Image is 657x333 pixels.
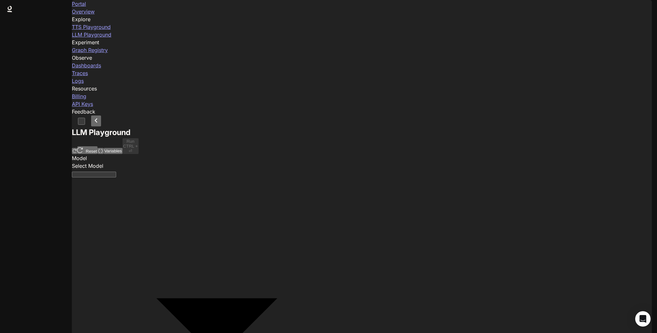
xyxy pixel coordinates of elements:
[635,311,651,327] div: Open Intercom Messenger
[72,69,652,77] a: Traces
[72,163,103,169] span: Select Model
[123,138,139,154] button: RunCTRL +⏎
[123,144,138,149] p: CTRL +
[72,93,86,99] span: Billing
[72,70,88,76] span: Traces
[72,120,91,126] span: Dark mode toggle
[72,100,652,108] a: API Keys
[72,108,652,115] a: Feedback
[123,144,138,153] p: ⏎
[72,92,652,100] a: Billing
[72,62,101,69] span: Dashboards
[72,31,652,38] a: LLM Playground
[72,62,652,69] a: Dashboards
[72,23,652,31] a: TTS Playground
[72,31,111,38] span: LLM Playground
[77,146,98,154] button: Reset
[72,47,108,53] span: Graph Registry
[72,15,652,23] p: Explore
[72,24,111,30] span: TTS Playground
[72,1,86,7] a: Portal
[72,85,652,92] p: Resources
[72,38,652,46] p: Experiment
[72,154,362,162] p: Model
[72,54,652,62] p: Observe
[72,108,95,115] span: Feedback
[72,101,93,107] span: API Keys
[72,162,362,170] div: Select Model
[72,78,84,84] span: Logs
[72,46,652,54] a: Graph Registry
[104,148,123,154] button: Variables
[72,8,652,15] a: Overview
[72,127,652,138] h1: LLM Playground
[91,115,101,126] button: Close drawer
[72,8,95,15] span: Overview
[72,77,652,85] a: Logs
